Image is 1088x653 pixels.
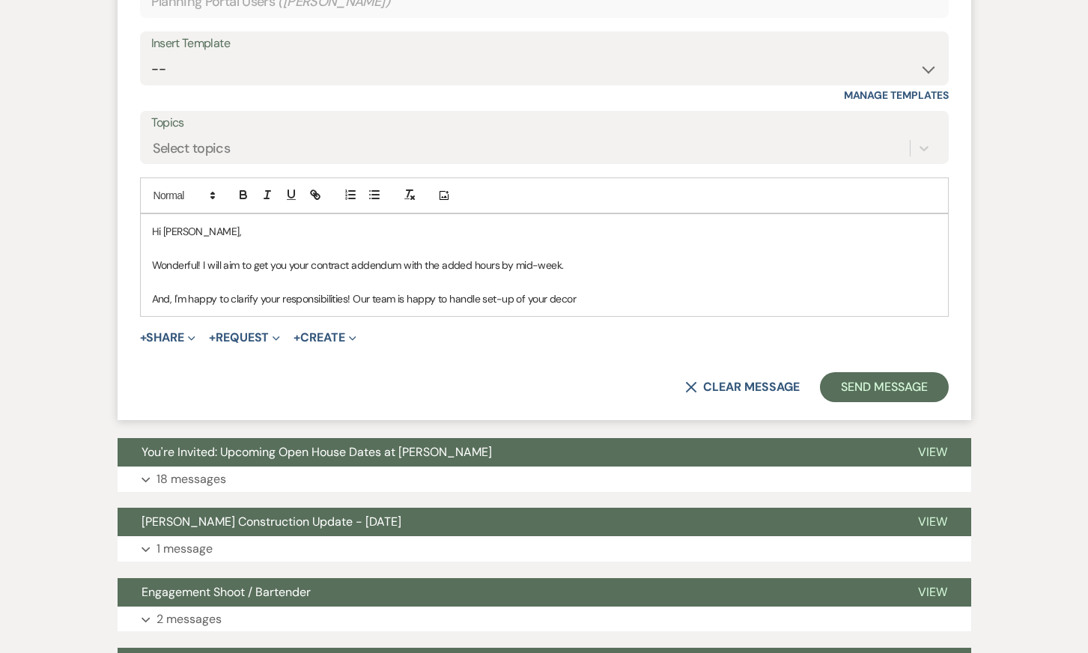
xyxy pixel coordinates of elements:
[918,514,947,529] span: View
[118,578,894,607] button: Engagement Shoot / Bartender
[152,257,937,273] p: Wonderful! I will aim to get you your contract addendum with the added hours by mid-week.
[156,539,213,559] p: 1 message
[152,291,937,307] p: And, I'm happy to clarify your responsibilities! Our team is happy to handle set-up of your decor
[209,332,216,344] span: +
[844,88,949,102] a: Manage Templates
[156,610,222,629] p: 2 messages
[153,139,231,159] div: Select topics
[118,536,971,562] button: 1 message
[140,332,147,344] span: +
[118,508,894,536] button: [PERSON_NAME] Construction Update - [DATE]
[685,381,799,393] button: Clear message
[151,112,937,134] label: Topics
[156,470,226,489] p: 18 messages
[918,584,947,600] span: View
[118,467,971,492] button: 18 messages
[140,332,196,344] button: Share
[142,514,401,529] span: [PERSON_NAME] Construction Update - [DATE]
[142,584,311,600] span: Engagement Shoot / Bartender
[209,332,280,344] button: Request
[820,372,948,402] button: Send Message
[918,444,947,460] span: View
[294,332,300,344] span: +
[142,444,492,460] span: You're Invited: Upcoming Open House Dates at [PERSON_NAME]
[118,438,894,467] button: You're Invited: Upcoming Open House Dates at [PERSON_NAME]
[294,332,356,344] button: Create
[118,607,971,632] button: 2 messages
[151,33,937,55] div: Insert Template
[894,508,971,536] button: View
[894,438,971,467] button: View
[894,578,971,607] button: View
[152,223,937,240] p: Hi [PERSON_NAME],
